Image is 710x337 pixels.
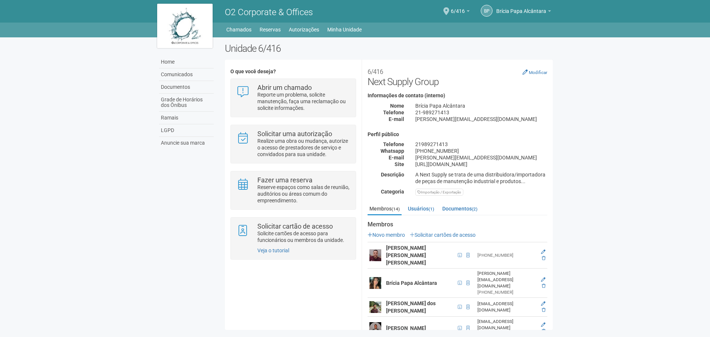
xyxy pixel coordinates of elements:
a: Abrir um chamado Reporte um problema, solicite manutenção, faça uma reclamação ou solicite inform... [236,84,350,111]
a: Solicitar uma autorização Realize uma obra ou mudança, autorize o acesso de prestadores de serviç... [236,131,350,158]
a: Minha Unidade [327,24,362,35]
a: Usuários(1) [406,203,436,214]
div: Importação / Exportação [415,189,463,196]
div: [EMAIL_ADDRESS][DOMAIN_NAME] [477,319,535,331]
span: 6/416 [451,1,465,14]
a: Editar membro [541,249,545,255]
a: Home [159,56,214,68]
a: BP [481,5,493,17]
strong: [PERSON_NAME] [PERSON_NAME] [PERSON_NAME] [386,245,426,266]
div: [PERSON_NAME][EMAIL_ADDRESS][DOMAIN_NAME] [477,270,535,289]
a: 6/416 [451,9,470,15]
small: (14) [392,206,400,212]
a: Documentos [159,81,214,94]
a: Excluir membro [542,256,545,261]
p: Reserve espaços como salas de reunião, auditórios ou áreas comum do empreendimento. [257,184,350,204]
div: 21989271413 [410,141,553,148]
div: 21-989271413 [410,109,553,116]
strong: Telefone [383,109,404,115]
strong: Categoria [381,189,404,195]
div: [PERSON_NAME][EMAIL_ADDRESS][DOMAIN_NAME] [410,116,553,122]
p: Reporte um problema, solicite manutenção, faça uma reclamação ou solicite informações. [257,91,350,111]
a: Documentos(2) [440,203,479,214]
small: Modificar [529,70,547,75]
img: user.png [369,322,381,334]
a: Editar membro [541,301,545,306]
a: Excluir membro [542,328,545,334]
a: Excluir membro [542,307,545,313]
strong: Whatsapp [381,148,404,154]
a: Solicitar cartões de acesso [410,232,476,238]
h4: Perfil público [368,132,547,137]
a: Brícia Papa Alcântara [496,9,551,15]
a: Novo membro [368,232,405,238]
a: Membros(14) [368,203,402,215]
strong: Nome [390,103,404,109]
a: Editar membro [541,277,545,282]
a: LGPD [159,124,214,137]
div: A Next Supply se trata de uma distribuidora/importadora de peças de manutenção industrial e produ... [410,171,553,185]
small: 6/416 [368,68,383,75]
strong: Telefone [383,141,404,147]
span: O2 Corporate & Offices [225,7,313,17]
div: [PHONE_NUMBER] [477,252,535,259]
div: [PHONE_NUMBER] [477,289,535,296]
div: [URL][DOMAIN_NAME] [410,161,553,168]
strong: Site [395,161,404,167]
a: Solicitar cartão de acesso Solicite cartões de acesso para funcionários ou membros da unidade. [236,223,350,243]
h2: Next Supply Group [368,65,547,87]
div: [PERSON_NAME][EMAIL_ADDRESS][DOMAIN_NAME] [410,154,553,161]
strong: Abrir um chamado [257,84,312,91]
img: user.png [369,301,381,313]
img: user.png [369,249,381,261]
div: Brícia Papa Alcântara [410,102,553,109]
p: Realize uma obra ou mudança, autorize o acesso de prestadores de serviço e convidados para sua un... [257,138,350,158]
h2: Unidade 6/416 [225,43,553,54]
img: user.png [369,277,381,289]
a: Chamados [226,24,251,35]
a: Veja o tutorial [257,247,289,253]
img: logo.jpg [157,4,213,48]
a: Reservas [260,24,281,35]
strong: Membros [368,221,547,228]
p: Solicite cartões de acesso para funcionários ou membros da unidade. [257,230,350,243]
a: Excluir membro [542,283,545,289]
a: Fazer uma reserva Reserve espaços como salas de reunião, auditórios ou áreas comum do empreendime... [236,177,350,204]
a: Autorizações [289,24,319,35]
strong: Solicitar cartão de acesso [257,222,333,230]
a: Comunicados [159,68,214,81]
span: Brícia Papa Alcântara [496,1,546,14]
a: Anuncie sua marca [159,137,214,149]
a: Grade de Horários dos Ônibus [159,94,214,112]
div: [PHONE_NUMBER] [410,148,553,154]
strong: Fazer uma reserva [257,176,312,184]
h4: Informações de contato (interno) [368,93,547,98]
strong: [PERSON_NAME] [386,325,426,331]
small: (1) [429,206,434,212]
small: (2) [472,206,477,212]
h4: O que você deseja? [230,69,356,74]
strong: Solicitar uma autorização [257,130,332,138]
strong: E-mail [389,116,404,122]
strong: Descrição [381,172,404,178]
strong: E-mail [389,155,404,161]
a: Editar membro [541,322,545,327]
strong: Brícia Papa Alcântara [386,280,437,286]
strong: [PERSON_NAME] dos [PERSON_NAME] [386,300,436,314]
a: Ramais [159,112,214,124]
a: Modificar [523,69,547,75]
div: [EMAIL_ADDRESS][DOMAIN_NAME] [477,301,535,313]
